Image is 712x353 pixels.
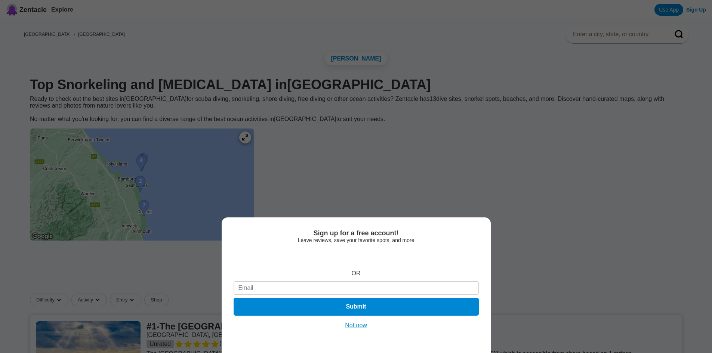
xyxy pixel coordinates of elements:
input: Email [234,281,479,295]
div: Sign up for a free account! [234,229,479,237]
div: OR [352,270,361,277]
button: Not now [343,322,369,329]
button: Submit [234,298,479,316]
div: Leave reviews, save your favorite spots, and more [234,237,479,243]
